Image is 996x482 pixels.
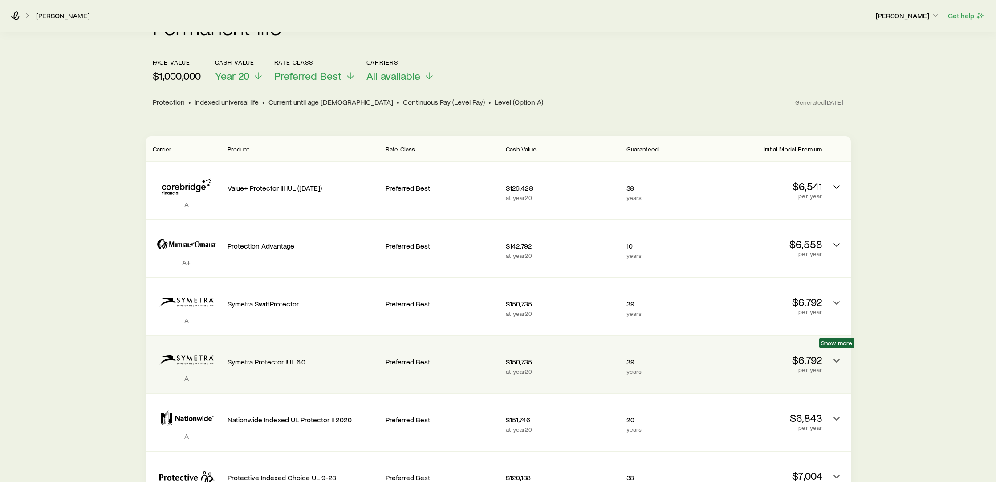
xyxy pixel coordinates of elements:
[153,374,220,383] p: A
[626,415,702,424] p: 20
[709,354,822,366] p: $6,792
[506,426,619,433] p: at year 20
[262,98,265,106] span: •
[626,241,702,250] p: 10
[228,145,249,153] span: Product
[709,296,822,308] p: $6,792
[397,98,399,106] span: •
[506,310,619,317] p: at year 20
[709,424,822,431] p: per year
[506,145,537,153] span: Cash Value
[215,69,249,82] span: Year 20
[228,473,378,482] p: Protective Indexed Choice UL 9-23
[709,250,822,257] p: per year
[386,241,499,250] p: Preferred Best
[626,357,702,366] p: 39
[153,200,220,209] p: A
[153,145,172,153] span: Carrier
[153,316,220,325] p: A
[228,415,378,424] p: Nationwide Indexed UL Protector II 2020
[153,98,185,106] span: Protection
[386,184,499,192] p: Preferred Best
[403,98,485,106] span: Continuous Pay (Level Pay)
[709,308,822,315] p: per year
[153,432,220,441] p: A
[228,299,378,308] p: Symetra SwiftProtector
[709,180,822,192] p: $6,541
[488,98,491,106] span: •
[875,11,940,21] button: [PERSON_NAME]
[386,415,499,424] p: Preferred Best
[626,310,702,317] p: years
[709,238,822,250] p: $6,558
[153,16,282,37] h2: Permanent life
[626,145,659,153] span: Guaranteed
[506,415,619,424] p: $151,746
[626,473,702,482] p: 38
[366,59,435,82] button: CarriersAll available
[709,366,822,373] p: per year
[709,192,822,200] p: per year
[626,184,702,192] p: 38
[876,11,940,20] p: [PERSON_NAME]
[153,258,220,267] p: A+
[506,299,619,308] p: $150,735
[626,368,702,375] p: years
[506,368,619,375] p: at year 20
[795,98,843,106] span: Generated
[626,252,702,259] p: years
[506,357,619,366] p: $150,735
[188,98,191,106] span: •
[506,473,619,482] p: $120,138
[709,412,822,424] p: $6,843
[366,59,435,66] p: Carriers
[195,98,259,106] span: Indexed universal life
[506,252,619,259] p: at year 20
[386,299,499,308] p: Preferred Best
[274,59,356,66] p: Rate Class
[215,59,264,82] button: Cash ValueYear 20
[386,145,415,153] span: Rate Class
[947,11,985,21] button: Get help
[228,357,378,366] p: Symetra Protector IUL 6.0
[626,299,702,308] p: 39
[228,184,378,192] p: Value+ Protector III IUL ([DATE])
[153,59,201,66] p: face value
[386,473,499,482] p: Preferred Best
[626,194,702,201] p: years
[506,241,619,250] p: $142,792
[764,145,822,153] span: Initial Modal Premium
[626,426,702,433] p: years
[215,59,264,66] p: Cash Value
[228,241,378,250] p: Protection Advantage
[825,98,844,106] span: [DATE]
[153,69,201,82] p: $1,000,000
[506,194,619,201] p: at year 20
[36,12,90,20] a: [PERSON_NAME]
[274,59,356,82] button: Rate ClassPreferred Best
[506,184,619,192] p: $126,428
[821,339,852,347] span: Show more
[274,69,341,82] span: Preferred Best
[366,69,420,82] span: All available
[268,98,393,106] span: Current until age [DEMOGRAPHIC_DATA]
[709,470,822,482] p: $7,004
[386,357,499,366] p: Preferred Best
[495,98,543,106] span: Level (Option A)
